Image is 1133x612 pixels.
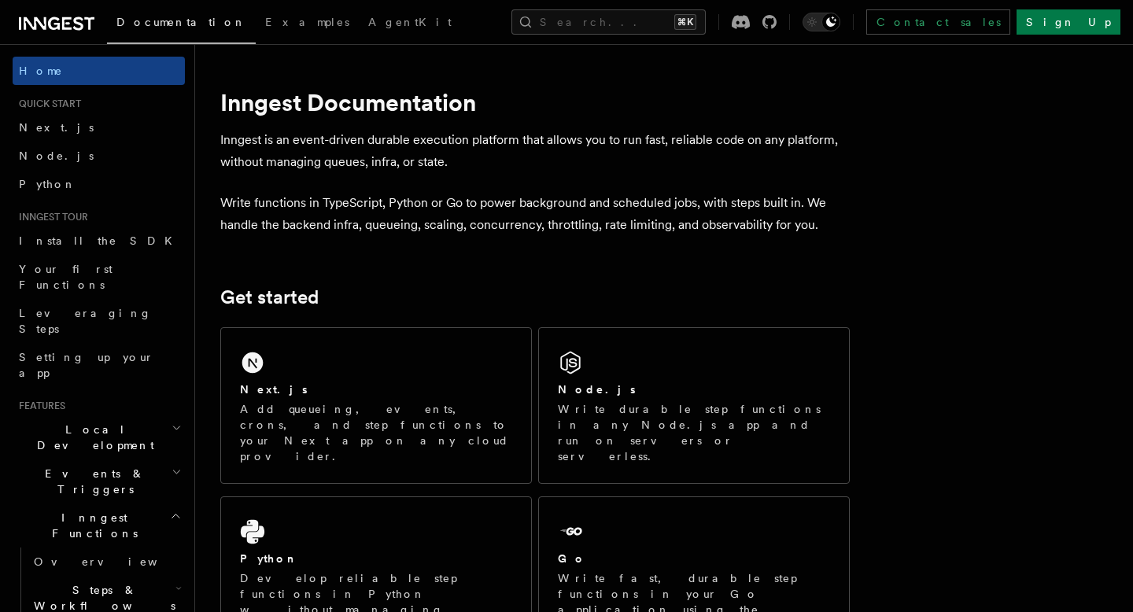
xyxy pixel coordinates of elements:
p: Write durable step functions in any Node.js app and run on servers or serverless. [558,401,830,464]
span: Next.js [19,121,94,134]
button: Events & Triggers [13,459,185,503]
p: Inngest is an event-driven durable execution platform that allows you to run fast, reliable code ... [220,129,850,173]
span: Examples [265,16,349,28]
a: Your first Functions [13,255,185,299]
span: Inngest tour [13,211,88,223]
span: Overview [34,555,196,568]
h2: Go [558,551,586,566]
a: Home [13,57,185,85]
span: Events & Triggers [13,466,172,497]
h2: Next.js [240,382,308,397]
span: Python [19,178,76,190]
button: Local Development [13,415,185,459]
a: Node.jsWrite durable step functions in any Node.js app and run on servers or serverless. [538,327,850,484]
span: Setting up your app [19,351,154,379]
span: Home [19,63,63,79]
a: Contact sales [866,9,1010,35]
a: Next.jsAdd queueing, events, crons, and step functions to your Next app on any cloud provider. [220,327,532,484]
a: Overview [28,547,185,576]
p: Add queueing, events, crons, and step functions to your Next app on any cloud provider. [240,401,512,464]
a: Documentation [107,5,256,44]
a: AgentKit [359,5,461,42]
span: Node.js [19,149,94,162]
a: Leveraging Steps [13,299,185,343]
span: Documentation [116,16,246,28]
h2: Python [240,551,298,566]
button: Inngest Functions [13,503,185,547]
span: Your first Functions [19,263,113,291]
span: AgentKit [368,16,452,28]
a: Node.js [13,142,185,170]
a: Next.js [13,113,185,142]
h1: Inngest Documentation [220,88,850,116]
span: Inngest Functions [13,510,170,541]
a: Install the SDK [13,227,185,255]
span: Leveraging Steps [19,307,152,335]
a: Python [13,170,185,198]
span: Quick start [13,98,81,110]
p: Write functions in TypeScript, Python or Go to power background and scheduled jobs, with steps bu... [220,192,850,236]
a: Sign Up [1017,9,1120,35]
span: Features [13,400,65,412]
kbd: ⌘K [674,14,696,30]
button: Toggle dark mode [803,13,840,31]
button: Search...⌘K [511,9,706,35]
span: Install the SDK [19,234,182,247]
a: Examples [256,5,359,42]
a: Setting up your app [13,343,185,387]
span: Local Development [13,422,172,453]
h2: Node.js [558,382,636,397]
a: Get started [220,286,319,308]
